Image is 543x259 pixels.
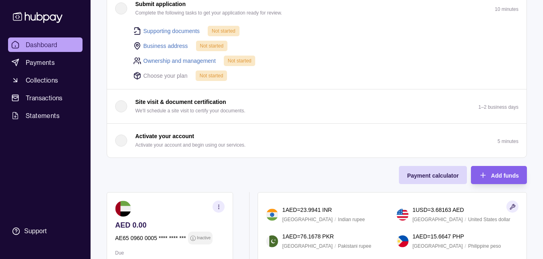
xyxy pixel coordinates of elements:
[8,73,83,87] a: Collections
[8,108,83,123] a: Statements
[334,242,336,251] p: /
[495,6,518,12] p: 10 minutes
[115,201,131,217] img: ae
[8,91,83,105] a: Transactions
[24,227,47,236] div: Support
[282,215,332,224] p: [GEOGRAPHIC_DATA]
[396,209,409,221] img: us
[413,205,464,214] p: 1 USD = 3.68163 AED
[282,205,332,214] p: 1 AED = 23.9941 INR
[143,27,200,35] a: Supporting documents
[407,172,458,179] span: Payment calculator
[465,215,466,224] p: /
[135,141,246,149] p: Activate your account and begin using our services.
[491,172,519,179] span: Add funds
[338,242,372,251] p: Pakistani rupee
[282,232,334,241] p: 1 AED = 76.1678 PKR
[26,75,58,85] span: Collections
[115,249,225,257] p: Due
[200,73,223,79] span: Not started
[471,166,527,184] button: Add funds
[468,242,501,251] p: Philippine peso
[8,55,83,70] a: Payments
[282,242,332,251] p: [GEOGRAPHIC_DATA]
[115,221,225,230] p: AED 0.00
[135,132,194,141] p: Activate your account
[135,97,226,106] p: Site visit & document certification
[135,8,282,17] p: Complete the following tasks to get your application ready for review.
[8,223,83,240] a: Support
[396,235,409,247] img: ph
[498,139,518,144] p: 5 minutes
[413,215,463,224] p: [GEOGRAPHIC_DATA]
[479,104,518,110] p: 1–2 business days
[107,124,526,157] button: Activate your account Activate your account and begin using our services.5 minutes
[413,232,464,241] p: 1 AED = 15.6647 PHP
[143,56,216,65] a: Ownership and management
[107,89,526,123] button: Site visit & document certification We'll schedule a site visit to certify your documents.1–2 bus...
[8,37,83,52] a: Dashboard
[413,242,463,251] p: [GEOGRAPHIC_DATA]
[26,111,60,120] span: Statements
[26,58,55,67] span: Payments
[107,25,526,89] div: Submit application Complete the following tasks to get your application ready for review.10 minutes
[266,209,278,221] img: in
[200,43,224,49] span: Not started
[26,40,58,50] span: Dashboard
[143,41,188,50] a: Business address
[26,93,63,103] span: Transactions
[135,106,246,115] p: We'll schedule a site visit to certify your documents.
[266,235,278,247] img: pk
[197,234,211,242] p: Inactive
[465,242,466,251] p: /
[334,215,336,224] p: /
[468,215,510,224] p: United States dollar
[212,28,235,34] span: Not started
[338,215,365,224] p: Indian rupee
[228,58,252,64] span: Not started
[143,71,188,80] p: Choose your plan
[399,166,467,184] button: Payment calculator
